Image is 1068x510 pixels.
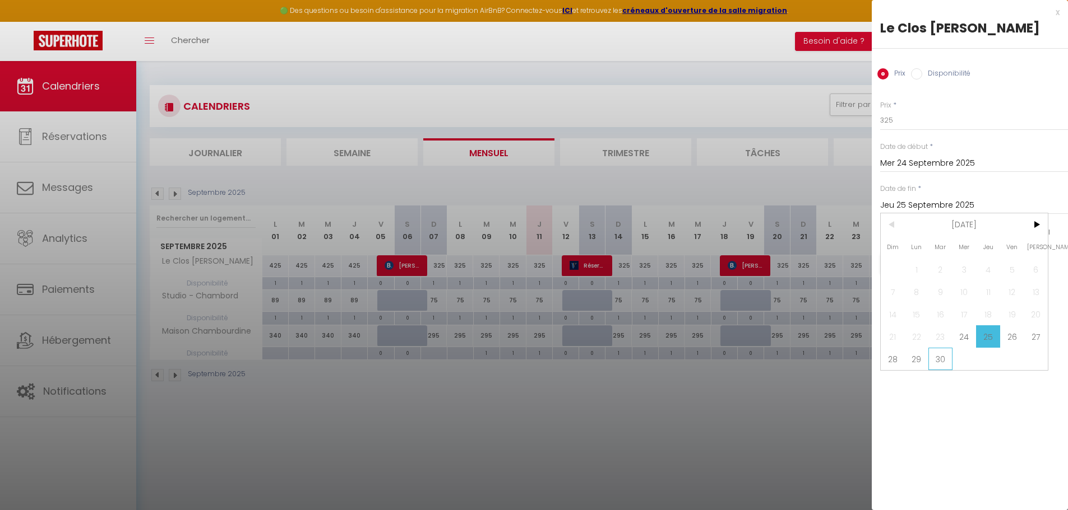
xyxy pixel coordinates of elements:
[928,348,953,370] span: 30
[928,258,953,280] span: 2
[905,303,929,325] span: 15
[889,68,905,81] label: Prix
[9,4,43,38] button: Ouvrir le widget de chat LiveChat
[905,258,929,280] span: 1
[1000,236,1024,258] span: Ven
[976,236,1000,258] span: Jeu
[1000,280,1024,303] span: 12
[1024,213,1048,236] span: >
[1000,325,1024,348] span: 26
[1024,280,1048,303] span: 13
[922,68,970,81] label: Disponibilité
[881,303,905,325] span: 14
[976,303,1000,325] span: 18
[905,325,929,348] span: 22
[1000,258,1024,280] span: 5
[928,303,953,325] span: 16
[976,258,1000,280] span: 4
[881,213,905,236] span: <
[881,236,905,258] span: Dim
[953,258,977,280] span: 3
[881,325,905,348] span: 21
[880,142,928,152] label: Date de début
[953,325,977,348] span: 24
[928,236,953,258] span: Mar
[1020,460,1060,502] iframe: Chat
[976,280,1000,303] span: 11
[905,213,1024,236] span: [DATE]
[872,6,1060,19] div: x
[881,348,905,370] span: 28
[928,325,953,348] span: 23
[953,280,977,303] span: 10
[1024,325,1048,348] span: 27
[953,303,977,325] span: 17
[881,280,905,303] span: 7
[905,236,929,258] span: Lun
[905,348,929,370] span: 29
[1024,236,1048,258] span: [PERSON_NAME]
[953,236,977,258] span: Mer
[880,184,916,194] label: Date de fin
[905,280,929,303] span: 8
[880,100,891,111] label: Prix
[928,280,953,303] span: 9
[1024,258,1048,280] span: 6
[976,325,1000,348] span: 25
[1000,303,1024,325] span: 19
[1024,303,1048,325] span: 20
[880,19,1060,37] div: Le Clos [PERSON_NAME]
